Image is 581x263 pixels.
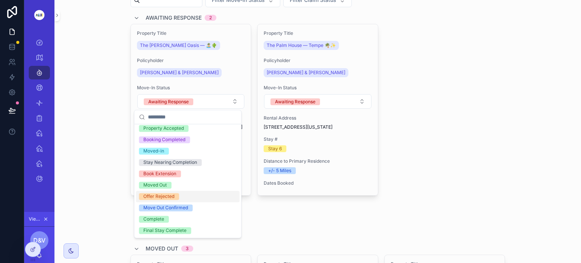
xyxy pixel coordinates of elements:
span: The Palm House — Tempe 🌴✨ [267,42,336,48]
div: Property Accepted [143,125,184,132]
div: +/- 5 Miles [268,167,291,174]
span: Distance to Primary Residence [264,158,372,164]
div: Offer Rejected [143,193,174,200]
span: Policyholder [264,58,372,64]
div: Moved Out [143,182,167,188]
span: Rental Address [264,115,372,121]
span: The [PERSON_NAME] Oasis — 🏝️🌵 [140,42,217,48]
div: Awaiting Response [275,98,315,105]
a: The Palm House — Tempe 🌴✨ [264,41,339,50]
div: Moved-in [143,148,164,154]
span: Stay # [264,136,372,142]
a: The [PERSON_NAME] Oasis — 🏝️🌵 [137,41,220,50]
div: Stay 6 [268,145,282,152]
span: Moved Out [146,245,178,252]
a: [PERSON_NAME] & [PERSON_NAME] [137,68,222,77]
span: [PERSON_NAME] & [PERSON_NAME] [267,70,345,76]
span: Move-In Status [137,85,245,91]
span: Move-In Status [264,85,372,91]
span: Awaiting Response [146,14,202,22]
div: Move Out Confirmed [143,204,188,211]
div: Awaiting Response [148,98,189,105]
button: Select Button [264,94,371,109]
span: Property Title [264,30,372,36]
span: Policyholder [137,58,245,64]
span: Dates Booked [264,180,372,186]
div: Stay Nearing Completion [143,159,197,166]
span: Property Title [137,30,245,36]
a: Property TitleThe Palm House — Tempe 🌴✨Policyholder[PERSON_NAME] & [PERSON_NAME]Move-In StatusSel... [257,24,378,196]
img: App logo [29,10,50,21]
div: Final Stay Complete [143,227,186,234]
div: Complete [143,216,164,223]
a: Property TitleThe [PERSON_NAME] Oasis — 🏝️🌵Policyholder[PERSON_NAME] & [PERSON_NAME]Move-In Statu... [130,24,252,196]
div: Booking Completed [143,136,185,143]
span: Viewing as [PERSON_NAME] & [PERSON_NAME] [29,216,42,222]
span: [PERSON_NAME] & [PERSON_NAME] [140,70,219,76]
div: scrollable content [24,30,54,195]
div: Book Extension [143,170,176,177]
div: Suggestions [134,124,241,238]
div: 2 [209,15,212,21]
span: [STREET_ADDRESS][US_STATE] [264,124,372,130]
button: Select Button [137,94,245,109]
a: [PERSON_NAME] & [PERSON_NAME] [264,68,348,77]
span: D&V [33,236,45,245]
div: 3 [186,246,189,252]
